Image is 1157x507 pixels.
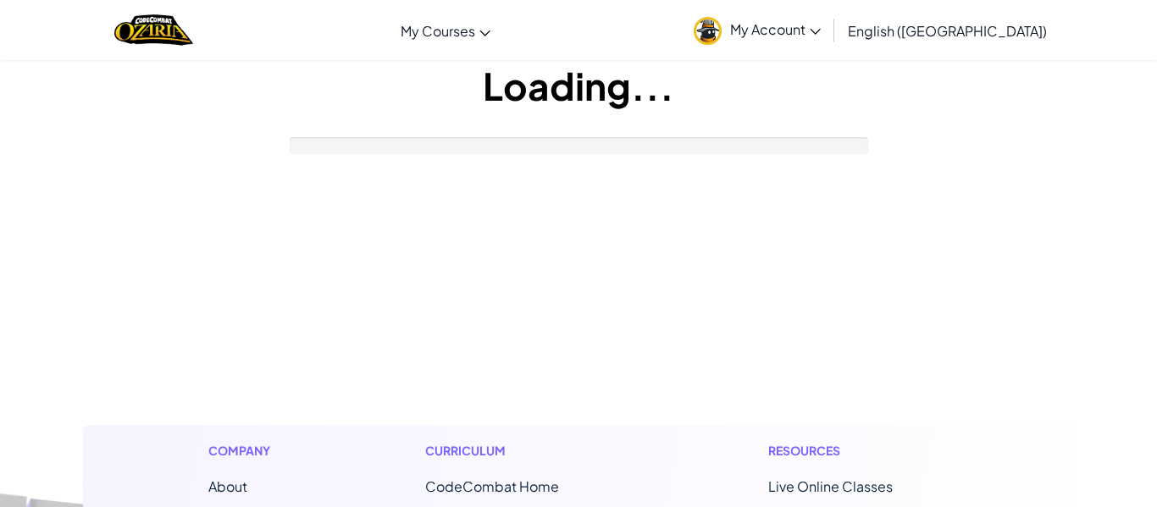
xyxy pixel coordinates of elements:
img: avatar [694,17,722,45]
a: Live Online Classes [768,477,893,495]
h1: Curriculum [425,442,630,460]
h1: Resources [768,442,949,460]
span: CodeCombat Home [425,477,559,495]
span: English ([GEOGRAPHIC_DATA]) [848,22,1047,40]
span: My Account [730,20,821,38]
a: My Courses [392,8,499,53]
a: Ozaria by CodeCombat logo [114,13,193,47]
a: My Account [685,3,829,57]
img: Home [114,13,193,47]
h1: Company [208,442,287,460]
a: About [208,477,247,495]
a: English ([GEOGRAPHIC_DATA]) [839,8,1055,53]
span: My Courses [401,22,475,40]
